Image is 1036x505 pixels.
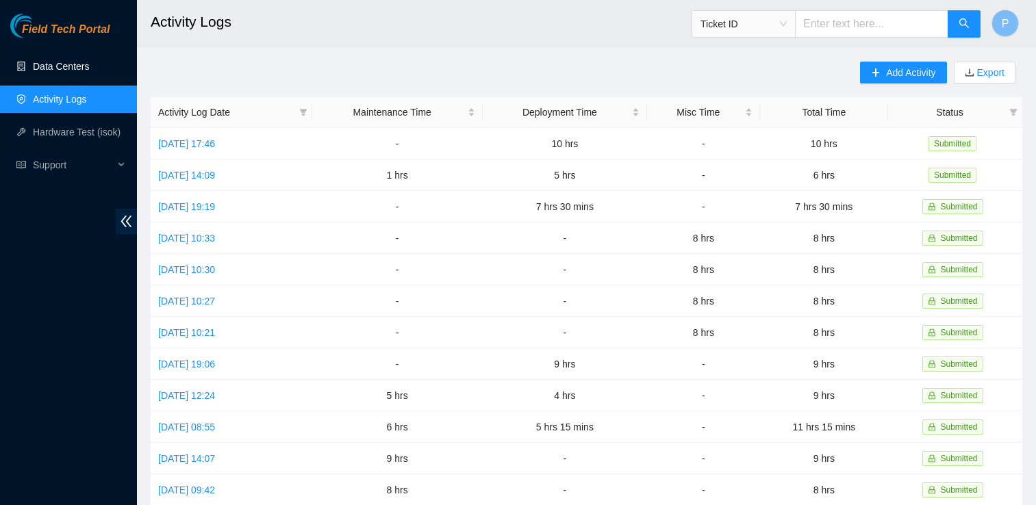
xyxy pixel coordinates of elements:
span: lock [928,266,936,274]
td: 10 hrs [760,128,888,159]
td: 5 hrs 15 mins [483,411,647,443]
td: - [647,380,760,411]
span: Submitted [941,485,978,495]
td: - [483,443,647,474]
a: [DATE] 17:46 [158,138,215,149]
td: 11 hrs 15 mins [760,411,888,443]
td: 8 hrs [647,254,760,285]
a: [DATE] 10:30 [158,264,215,275]
span: Submitted [928,136,976,151]
a: Akamai TechnologiesField Tech Portal [10,25,110,42]
span: lock [928,203,936,211]
td: - [312,254,483,285]
input: Enter text here... [795,10,948,38]
a: [DATE] 08:55 [158,422,215,432]
td: - [312,285,483,317]
span: P [1002,15,1009,32]
td: 8 hrs [760,285,888,317]
button: plusAdd Activity [860,62,946,83]
span: lock [928,360,936,368]
span: Add Activity [886,65,935,80]
span: Submitted [941,328,978,337]
span: Submitted [941,422,978,432]
button: downloadExport [954,62,1015,83]
span: read [16,160,26,170]
a: [DATE] 19:06 [158,359,215,370]
span: lock [928,391,936,400]
span: lock [928,486,936,494]
td: 9 hrs [760,348,888,380]
button: search [948,10,981,38]
td: 8 hrs [760,254,888,285]
a: Hardware Test (isok) [33,127,121,138]
span: filter [299,108,307,116]
td: 5 hrs [483,159,647,191]
img: Akamai Technologies [10,14,69,38]
td: - [647,411,760,443]
td: - [647,443,760,474]
td: 6 hrs [312,411,483,443]
td: 4 hrs [483,380,647,411]
td: - [312,191,483,222]
a: [DATE] 10:27 [158,296,215,307]
td: 7 hrs 30 mins [760,191,888,222]
td: 1 hrs [312,159,483,191]
td: 8 hrs [760,317,888,348]
span: lock [928,297,936,305]
td: - [647,348,760,380]
span: Submitted [941,265,978,274]
td: 5 hrs [312,380,483,411]
td: - [483,317,647,348]
a: [DATE] 09:42 [158,484,215,495]
span: filter [1007,102,1020,122]
td: 7 hrs 30 mins [483,191,647,222]
td: 8 hrs [647,285,760,317]
span: search [959,18,970,31]
span: filter [1009,108,1018,116]
td: 9 hrs [312,443,483,474]
td: - [647,191,760,222]
td: - [312,128,483,159]
a: [DATE] 14:09 [158,170,215,181]
span: Submitted [941,202,978,211]
a: [DATE] 12:24 [158,390,215,401]
span: lock [928,454,936,463]
th: Total Time [760,97,888,128]
span: Submitted [941,391,978,400]
span: Submitted [941,296,978,306]
span: Submitted [941,233,978,243]
span: Field Tech Portal [22,23,110,36]
td: 9 hrs [760,443,888,474]
td: 6 hrs [760,159,888,191]
td: - [483,285,647,317]
a: [DATE] 10:33 [158,233,215,244]
td: 8 hrs [647,317,760,348]
span: filter [296,102,310,122]
a: Export [974,67,1005,78]
span: double-left [116,209,137,234]
span: Submitted [941,454,978,463]
td: - [312,317,483,348]
button: P [991,10,1019,37]
a: [DATE] 14:07 [158,453,215,464]
span: Submitted [928,168,976,183]
td: 9 hrs [483,348,647,380]
span: Submitted [941,359,978,369]
a: [DATE] 10:21 [158,327,215,338]
span: lock [928,423,936,431]
td: 10 hrs [483,128,647,159]
td: - [483,222,647,254]
span: Status [896,105,1004,120]
td: - [312,222,483,254]
span: lock [928,234,936,242]
a: [DATE] 19:19 [158,201,215,212]
span: Activity Log Date [158,105,294,120]
td: 9 hrs [760,380,888,411]
td: - [483,254,647,285]
span: download [965,68,974,79]
td: - [312,348,483,380]
span: plus [871,68,881,79]
span: Support [33,151,114,179]
td: 8 hrs [760,222,888,254]
td: - [647,128,760,159]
